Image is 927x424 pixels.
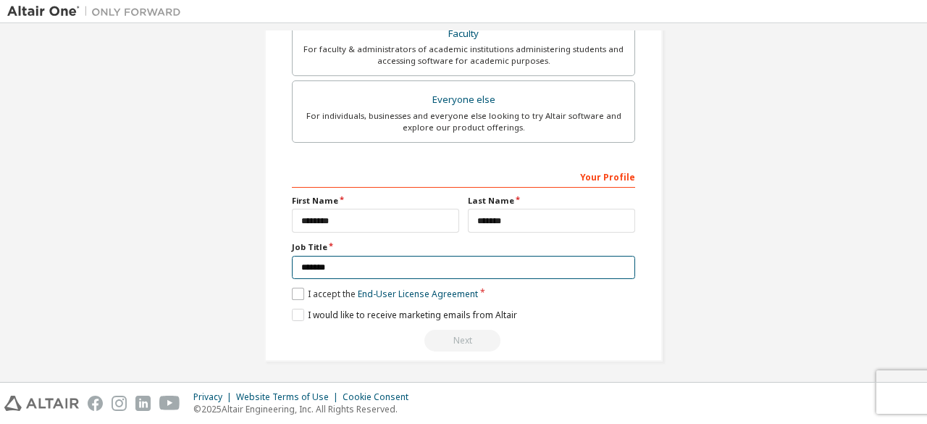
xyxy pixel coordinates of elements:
[301,43,626,67] div: For faculty & administrators of academic institutions administering students and accessing softwa...
[292,288,478,300] label: I accept the
[358,288,478,300] a: End-User License Agreement
[292,195,459,207] label: First Name
[159,396,180,411] img: youtube.svg
[468,195,635,207] label: Last Name
[193,403,417,415] p: © 2025 Altair Engineering, Inc. All Rights Reserved.
[7,4,188,19] img: Altair One
[343,391,417,403] div: Cookie Consent
[135,396,151,411] img: linkedin.svg
[301,90,626,110] div: Everyone else
[193,391,236,403] div: Privacy
[301,110,626,133] div: For individuals, businesses and everyone else looking to try Altair software and explore our prod...
[112,396,127,411] img: instagram.svg
[88,396,103,411] img: facebook.svg
[301,24,626,44] div: Faculty
[236,391,343,403] div: Website Terms of Use
[292,241,635,253] label: Job Title
[4,396,79,411] img: altair_logo.svg
[292,165,635,188] div: Your Profile
[292,330,635,352] div: Read and acccept EULA to continue
[292,309,517,321] label: I would like to receive marketing emails from Altair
